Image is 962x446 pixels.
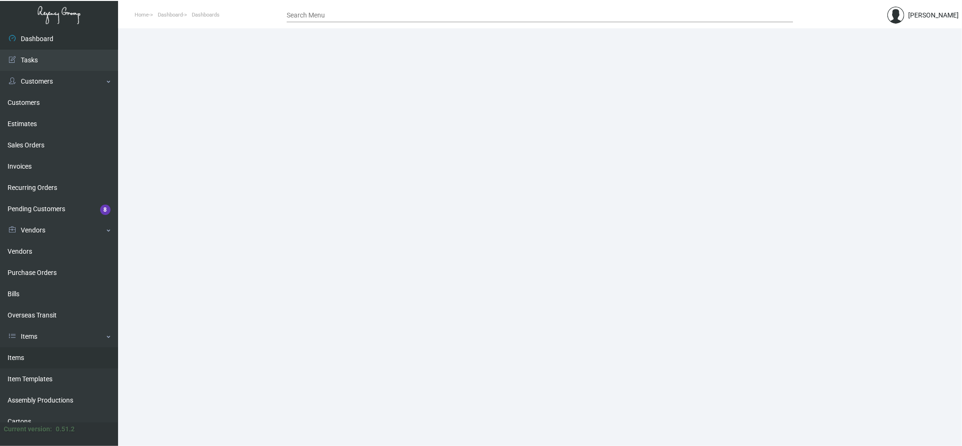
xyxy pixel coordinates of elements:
span: Home [135,12,149,18]
div: 0.51.2 [56,424,75,434]
span: Dashboards [192,12,220,18]
span: Dashboard [158,12,183,18]
div: Current version: [4,424,52,434]
div: [PERSON_NAME] [908,10,959,20]
img: admin@bootstrapmaster.com [887,7,904,24]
